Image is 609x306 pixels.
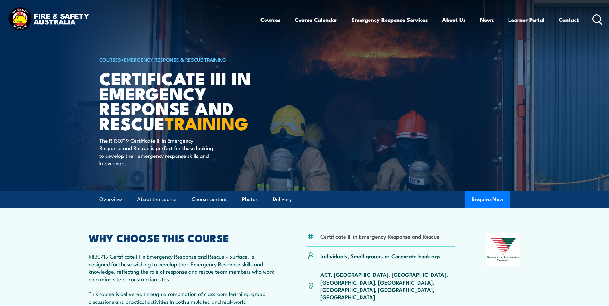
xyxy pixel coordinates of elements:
a: Delivery [273,191,292,208]
button: Enquire Now [465,191,510,208]
h2: WHY CHOOSE THIS COURSE [89,233,276,242]
strong: TRAINING [165,109,248,136]
a: About the course [137,191,177,208]
a: Course Calendar [295,11,337,28]
p: ACT, [GEOGRAPHIC_DATA], [GEOGRAPHIC_DATA], [GEOGRAPHIC_DATA], [GEOGRAPHIC_DATA], [GEOGRAPHIC_DATA... [320,271,455,301]
a: About Us [442,11,466,28]
h1: Certificate III in Emergency Response and Rescue [99,71,258,131]
a: Contact [559,11,579,28]
a: Emergency Response Services [352,11,428,28]
a: Emergency Response & Rescue Training [124,56,226,63]
a: Learner Portal [508,11,544,28]
p: Individuals, Small groups or Corporate bookings [320,252,440,259]
a: COURSES [99,56,121,63]
h6: > [99,55,258,63]
a: Photos [242,191,258,208]
p: The RII30719 Certificate III in Emergency Response and Rescue is perfect for those looking to dev... [99,137,216,167]
li: Certificate III in Emergency Response and Rescue [320,233,439,240]
a: Courses [260,11,281,28]
a: News [480,11,494,28]
img: Nationally Recognised Training logo. [486,233,521,266]
a: Overview [99,191,122,208]
a: Course content [192,191,227,208]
